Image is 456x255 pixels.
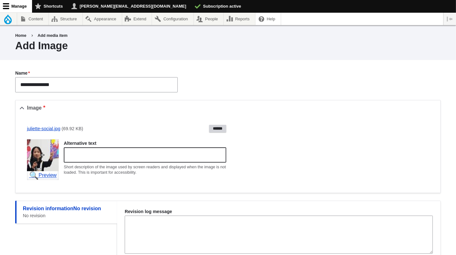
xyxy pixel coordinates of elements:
a: Content [17,13,49,25]
summary: Image [16,100,440,116]
span: (69.92 KB) [62,126,83,131]
h1: Add Image [15,39,68,52]
a: Reports [224,13,255,25]
button: Vertical orientation [444,13,456,25]
a: People [194,13,224,25]
a: Extend [122,13,152,25]
a: Revision informationNo revisionNo revision [15,201,117,223]
a: Preview [27,171,59,180]
label: Revision log message [125,209,172,214]
strong: Revision informationNo revision [23,206,101,211]
label: Alternative text [64,140,96,146]
a: Add media item [38,33,68,38]
a: juliette-social.jpg [27,126,60,131]
a: Appearance [83,13,122,25]
a: Home [15,33,26,38]
label: Name [15,70,30,76]
a: Help [255,13,281,25]
div: Short description of the image used by screen readers and displayed when the image is not loaded.... [64,164,226,175]
a: Configuration [152,13,193,25]
a: Structure [49,13,83,25]
span: No revision [23,212,113,219]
